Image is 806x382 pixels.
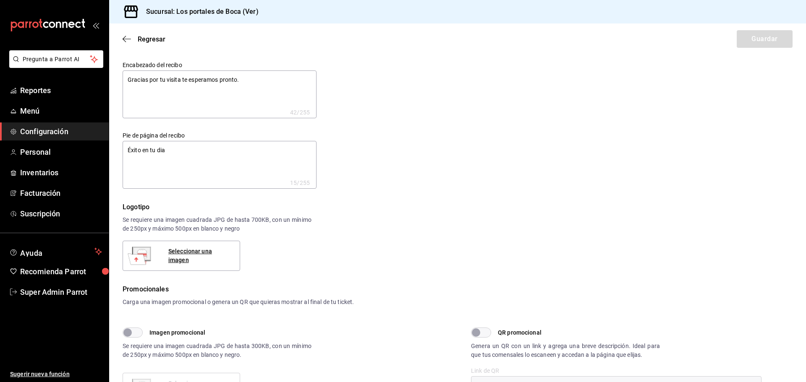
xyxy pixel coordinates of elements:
h3: Sucursal: Los portales de Boca (Ver) [139,7,259,17]
img: Preview [126,242,153,269]
span: Super Admin Parrot [20,286,102,298]
div: Carga una imagen promocional o genera un QR que quieras mostrar al final de tu ticket. [123,298,793,307]
label: Encabezado del recibo [123,62,317,68]
button: Regresar [123,35,165,43]
div: Seleccionar una imagen [168,247,233,265]
div: 15 /255 [290,179,310,187]
span: Pregunta a Parrot AI [23,55,90,64]
span: Recomienda Parrot [20,266,102,277]
span: Personal [20,146,102,158]
span: QR promocional [498,328,542,337]
span: Facturación [20,187,102,199]
label: Link de QR [471,368,762,374]
button: open_drawer_menu [92,22,99,29]
span: Configuración [20,126,102,137]
label: Pie de página del recibo [123,133,317,138]
span: Reportes [20,85,102,96]
span: Inventarios [20,167,102,178]
div: 42 /255 [290,108,310,117]
span: Menú [20,105,102,117]
div: Promocionales [123,284,793,294]
a: Pregunta a Parrot AI [6,61,103,70]
span: Ayuda [20,247,91,257]
div: Se requiere una imagen cuadrada JPG de hasta 300KB, con un mínimo de 250px y máximo 500px en blan... [123,342,311,359]
div: Logotipo [123,202,793,212]
div: Genera un QR con un link y agrega una breve descripción. Ideal para que tus comensales lo escanee... [471,342,660,359]
div: Se requiere una imagen cuadrada JPG de hasta 700KB, con un mínimo de 250px y máximo 500px en blan... [123,216,311,233]
span: Regresar [138,35,165,43]
span: Sugerir nueva función [10,370,102,379]
span: Suscripción [20,208,102,219]
span: Imagen promocional [149,328,205,337]
button: Pregunta a Parrot AI [9,50,103,68]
